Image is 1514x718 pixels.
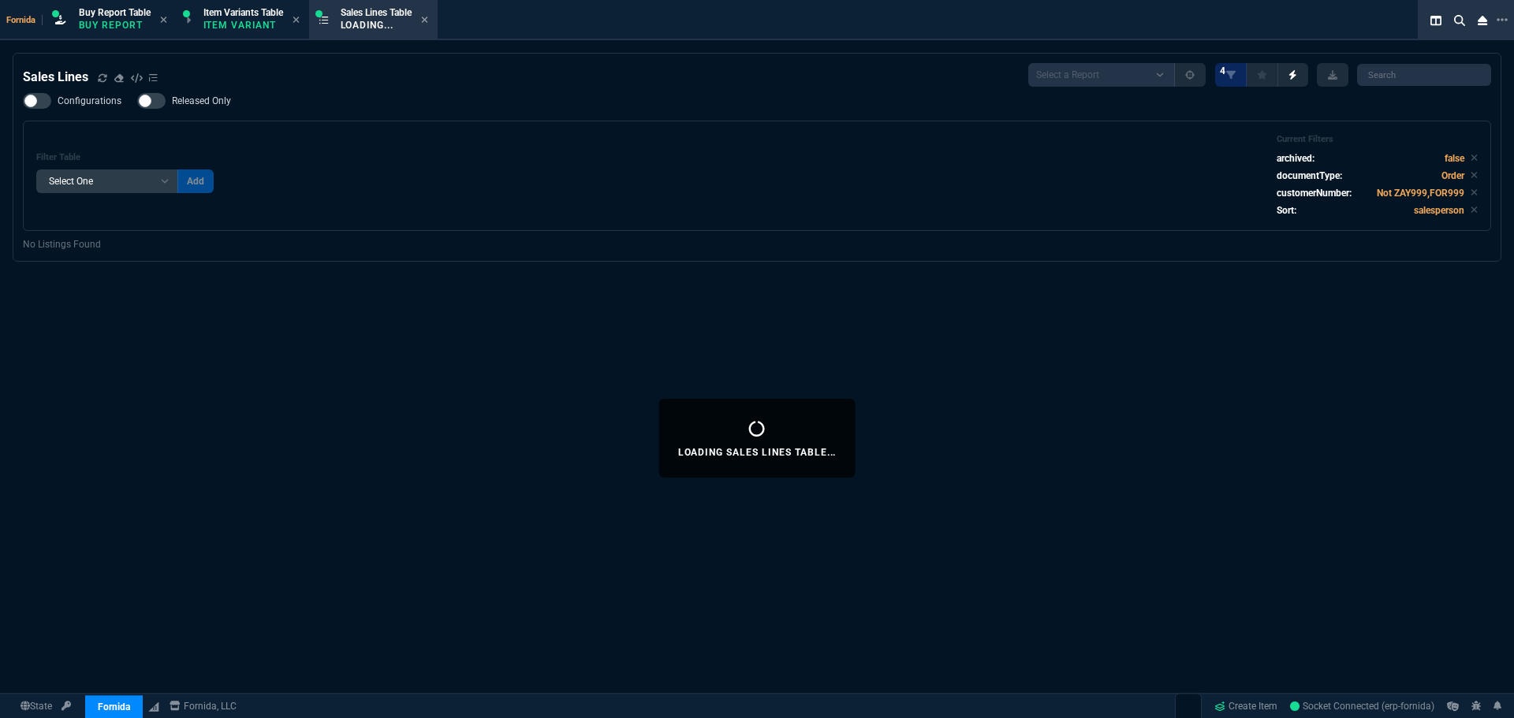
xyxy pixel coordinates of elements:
[172,95,231,107] span: Released Only
[203,7,283,18] span: Item Variants Table
[79,19,151,32] p: Buy Report
[1448,11,1471,30] nx-icon: Search
[57,699,76,713] a: API TOKEN
[16,699,57,713] a: Global State
[6,15,43,25] span: Fornida
[1441,170,1464,181] code: Order
[1414,205,1464,216] code: salesperson
[1277,151,1314,166] p: archived:
[1277,134,1478,145] h6: Current Filters
[678,446,837,459] p: Loading Sales Lines Table...
[160,14,167,27] nx-icon: Close Tab
[1424,11,1448,30] nx-icon: Split Panels
[1290,701,1434,712] span: Socket Connected (erp-fornida)
[203,19,282,32] p: Item Variant
[1471,11,1493,30] nx-icon: Close Workbench
[23,237,1491,251] p: No Listings Found
[1208,694,1284,718] a: Create Item
[23,68,88,87] h4: Sales Lines
[79,7,151,18] span: Buy Report Table
[421,14,428,27] nx-icon: Close Tab
[1497,13,1508,28] nx-icon: Open New Tab
[1377,188,1464,199] code: Not ZAY999,FOR999
[165,699,241,713] a: msbcCompanyName
[1357,64,1491,86] input: Search
[1277,169,1342,183] p: documentType:
[36,152,214,163] h6: Filter Table
[1445,153,1464,164] code: false
[341,19,412,32] p: Loading...
[58,95,121,107] span: Configurations
[1290,699,1434,713] a: ciOsoYxuoI_jN2xHAAAr
[341,7,412,18] span: Sales Lines Table
[1220,65,1225,77] span: 4
[293,14,300,27] nx-icon: Close Tab
[1277,203,1296,218] p: Sort:
[1277,186,1352,200] p: customerNumber:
